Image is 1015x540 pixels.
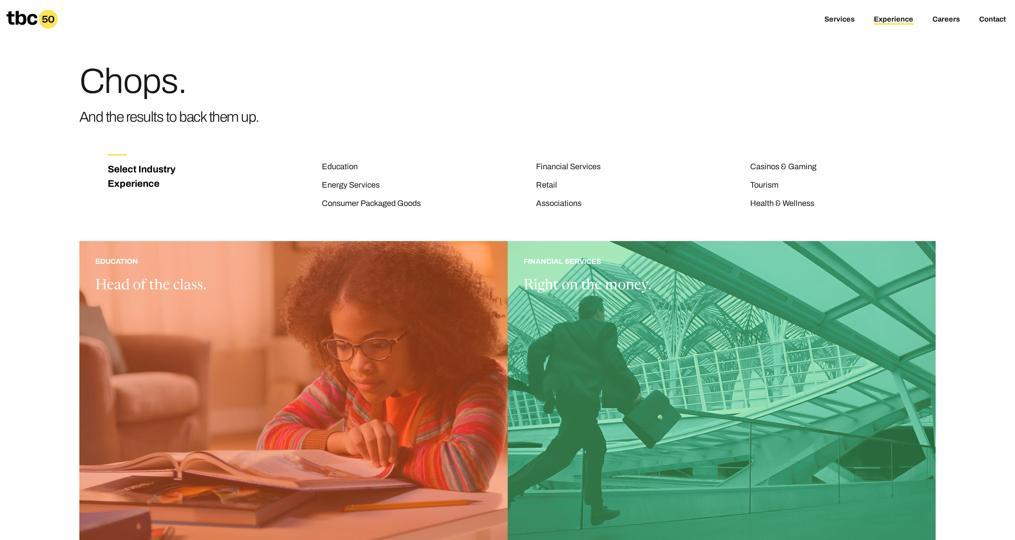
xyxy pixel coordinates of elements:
h3: And the results to back them up. [79,105,259,129]
a: Services [824,15,855,25]
a: Experience [874,15,913,25]
a: Energy Services [322,180,380,191]
a: Education [322,162,358,172]
a: Careers [932,15,960,25]
a: Financial Services [536,162,601,172]
a: Associations [536,199,581,209]
a: Tourism [750,180,778,191]
h3: Select Industry Experience [108,162,184,191]
h1: Chops. [79,64,259,99]
a: Health & Wellness [750,199,814,209]
a: Homepage [6,10,58,29]
a: Casinos & Gaming [750,162,816,172]
a: Consumer Packaged Goods [322,199,421,209]
a: Retail [536,180,557,191]
a: Contact [979,15,1006,25]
